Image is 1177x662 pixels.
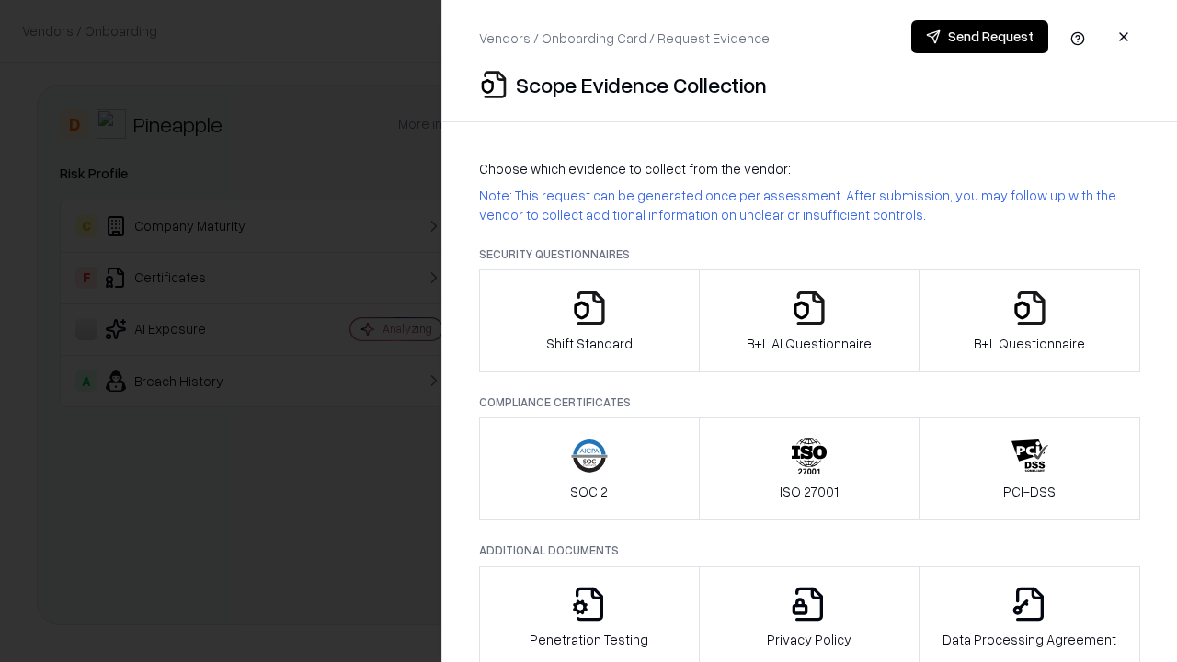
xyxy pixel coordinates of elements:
p: Choose which evidence to collect from the vendor: [479,159,1140,178]
p: Additional Documents [479,542,1140,558]
button: ISO 27001 [699,417,920,520]
p: PCI-DSS [1003,482,1056,501]
p: Note: This request can be generated once per assessment. After submission, you may follow up with... [479,186,1140,224]
button: PCI-DSS [919,417,1140,520]
p: SOC 2 [570,482,608,501]
p: Scope Evidence Collection [516,70,767,99]
p: Compliance Certificates [479,394,1140,410]
button: B+L Questionnaire [919,269,1140,372]
p: Privacy Policy [767,630,851,649]
p: Penetration Testing [530,630,648,649]
button: Send Request [911,20,1048,53]
button: B+L AI Questionnaire [699,269,920,372]
p: Security Questionnaires [479,246,1140,262]
p: Vendors / Onboarding Card / Request Evidence [479,29,770,48]
p: Data Processing Agreement [943,630,1116,649]
p: B+L AI Questionnaire [747,334,872,353]
p: ISO 27001 [780,482,839,501]
p: B+L Questionnaire [974,334,1085,353]
button: SOC 2 [479,417,700,520]
button: Shift Standard [479,269,700,372]
p: Shift Standard [546,334,633,353]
